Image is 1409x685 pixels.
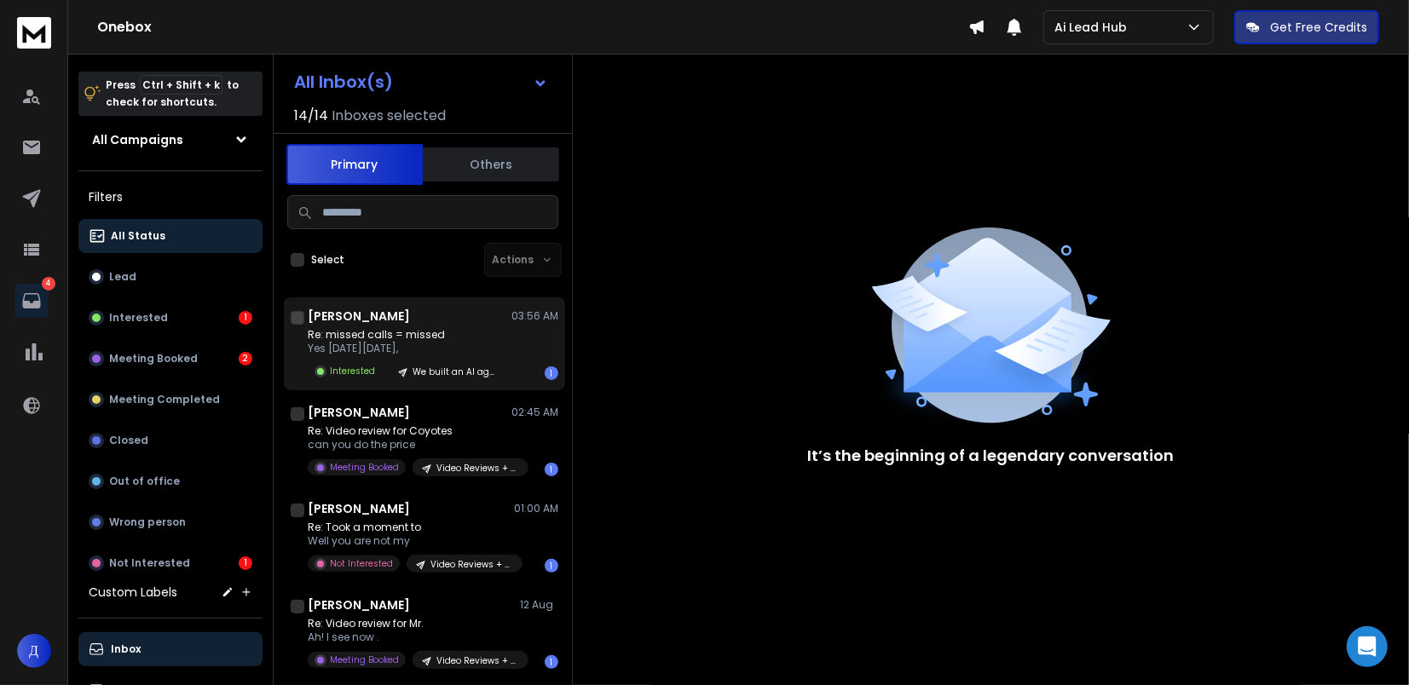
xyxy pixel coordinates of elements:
[92,131,183,148] h1: All Campaigns
[78,342,263,376] button: Meeting Booked2
[330,557,393,570] p: Not Interested
[109,475,180,488] p: Out of office
[545,366,558,380] div: 1
[308,308,410,325] h1: [PERSON_NAME]
[280,65,562,99] button: All Inbox(s)
[514,502,558,515] p: 01:00 AM
[520,598,558,612] p: 12 Aug
[109,556,190,570] p: Not Interested
[308,630,512,644] p: Ah! I see now .
[436,462,518,475] p: Video Reviews + HeyGen subflow
[78,123,263,157] button: All Campaigns
[109,352,198,366] p: Meeting Booked
[808,444,1175,468] p: It’s the beginning of a legendary conversation
[294,106,328,126] span: 14 / 14
[330,365,375,377] p: Interested
[78,219,263,253] button: All Status
[109,434,148,447] p: Closed
[78,464,263,498] button: Out of office
[511,309,558,323] p: 03:56 AM
[109,311,168,325] p: Interested
[78,383,263,417] button: Meeting Completed
[308,521,512,534] p: Re: Took a moment to
[1054,19,1134,36] p: Ai Lead Hub
[106,77,239,111] p: Press to check for shortcuts.
[17,634,51,668] button: Д
[330,653,399,666] p: Meeting Booked
[423,146,559,183] button: Others
[239,352,252,366] div: 2
[1270,19,1367,36] p: Get Free Credits
[140,75,222,95] span: Ctrl + Shift + k
[511,406,558,419] p: 02:45 AM
[97,17,968,37] h1: Onebox
[436,654,518,667] p: Video Reviews + HeyGen subflow
[308,500,410,517] h1: [PERSON_NAME]
[78,185,263,209] h3: Filters
[78,260,263,294] button: Lead
[545,655,558,669] div: 1
[111,642,141,656] p: Inbox
[109,270,136,284] p: Lead
[308,438,512,452] p: can you do the price
[545,559,558,573] div: 1
[430,558,512,571] p: Video Reviews + HeyGen subflow
[14,284,49,318] a: 4
[332,106,446,126] h3: Inboxes selected
[413,366,494,378] p: We built an AI agent
[42,277,55,291] p: 4
[109,515,186,529] p: Wrong person
[545,463,558,476] div: 1
[78,505,263,539] button: Wrong person
[308,534,512,548] p: Well you are not my
[89,584,177,601] h3: Custom Labels
[308,617,512,630] p: Re: Video review for Mr.
[78,546,263,580] button: Not Interested1
[308,342,505,355] p: Yes [DATE][DATE],
[17,17,51,49] img: logo
[308,328,505,342] p: Re: missed calls = missed
[1234,10,1379,44] button: Get Free Credits
[78,632,263,666] button: Inbox
[78,301,263,335] button: Interested1
[1347,626,1388,667] div: Open Intercom Messenger
[308,596,410,613] h1: [PERSON_NAME]
[286,144,423,185] button: Primary
[111,229,165,243] p: All Status
[308,404,410,421] h1: [PERSON_NAME]
[330,461,399,474] p: Meeting Booked
[78,423,263,458] button: Closed
[239,556,252,570] div: 1
[294,73,393,90] h1: All Inbox(s)
[308,424,512,438] p: Re: Video review for Coyotes
[109,393,220,406] p: Meeting Completed
[311,253,344,267] label: Select
[239,311,252,325] div: 1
